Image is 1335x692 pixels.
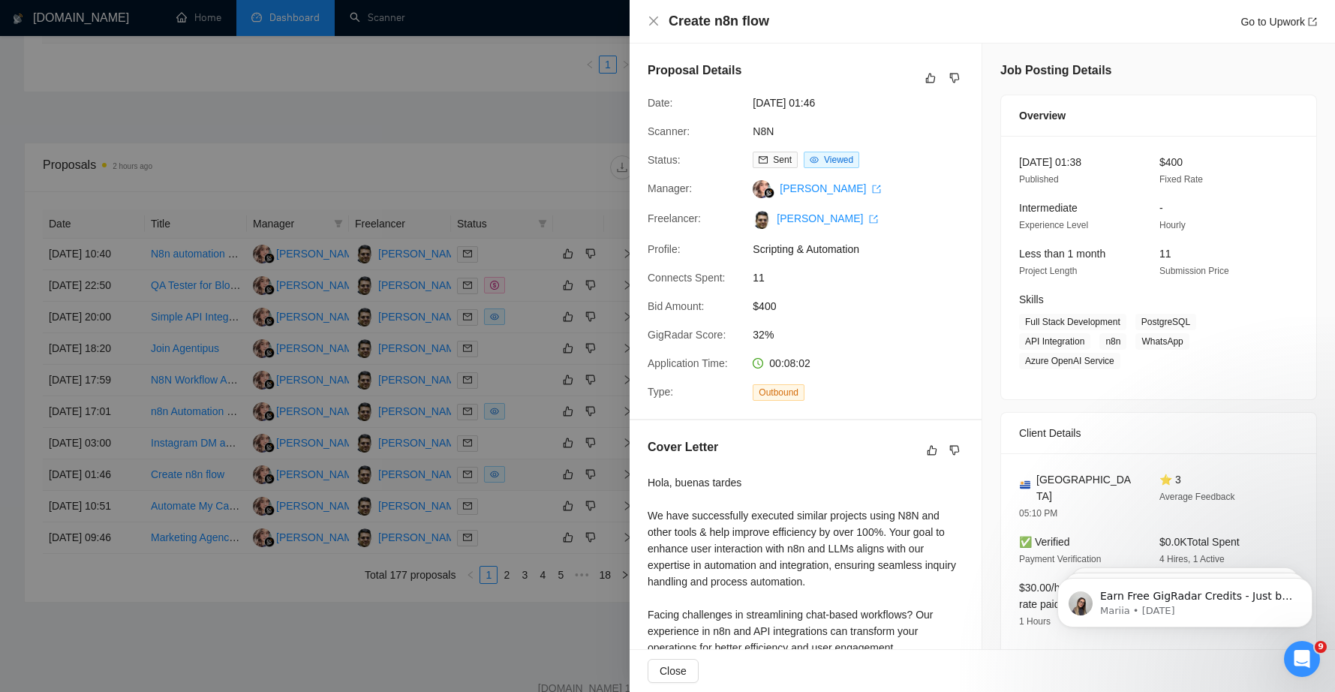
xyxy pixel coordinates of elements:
[648,212,701,224] span: Freelancer:
[648,15,660,27] span: close
[1159,492,1235,502] span: Average Feedback
[648,125,690,137] span: Scanner:
[1284,641,1320,677] iframe: Intercom live chat
[753,95,978,111] span: [DATE] 01:46
[1135,314,1196,330] span: PostgreSQL
[949,72,960,84] span: dislike
[753,125,774,137] a: N8N
[1019,353,1120,369] span: Azure OpenAI Service
[1159,474,1181,486] span: ⭐ 3
[669,12,769,31] h4: Create n8n flow
[1159,266,1229,276] span: Submission Price
[949,444,960,456] span: dislike
[1019,174,1059,185] span: Published
[1019,293,1044,305] span: Skills
[923,441,941,459] button: like
[927,444,937,456] span: like
[648,15,660,28] button: Close
[1159,174,1203,185] span: Fixed Rate
[1019,616,1051,627] span: 1 Hours
[1020,480,1030,490] img: 🇺🇾
[1019,508,1057,519] span: 05:10 PM
[648,243,681,255] span: Profile:
[648,659,699,683] button: Close
[777,212,878,224] a: [PERSON_NAME] export
[1019,266,1077,276] span: Project Length
[1099,333,1126,350] span: n8n
[824,155,853,165] span: Viewed
[1315,641,1327,653] span: 9
[753,326,978,343] span: 32%
[759,155,768,164] span: mail
[753,269,978,286] span: 11
[660,663,687,679] span: Close
[648,438,718,456] h5: Cover Letter
[648,97,672,109] span: Date:
[1019,333,1090,350] span: API Integration
[648,329,726,341] span: GigRadar Score:
[1019,413,1298,453] div: Client Details
[1019,248,1105,260] span: Less than 1 month
[1308,17,1317,26] span: export
[1019,536,1070,548] span: ✅ Verified
[764,188,774,198] img: gigradar-bm.png
[753,298,978,314] span: $400
[922,69,940,87] button: like
[753,358,763,369] span: clock-circle
[1159,156,1183,168] span: $400
[780,182,881,194] a: [PERSON_NAME] export
[753,211,771,229] img: c1iKeaDyC9pHXJQXmUk0g40TM3sE0rMXz21osXO1jjsCb16zoZlqDQBQw1TD_b2kFE
[810,155,819,164] span: eye
[773,155,792,165] span: Sent
[1019,582,1115,610] span: $30.00/hr avg hourly rate paid
[869,215,878,224] span: export
[648,154,681,166] span: Status:
[946,441,964,459] button: dislike
[946,69,964,87] button: dislike
[1019,107,1066,124] span: Overview
[1240,16,1317,28] a: Go to Upworkexport
[648,62,741,80] h5: Proposal Details
[753,384,804,401] span: Outbound
[1159,536,1240,548] span: $0.0K Total Spent
[648,357,728,369] span: Application Time:
[648,182,692,194] span: Manager:
[1019,554,1101,564] span: Payment Verification
[1159,220,1186,230] span: Hourly
[648,272,726,284] span: Connects Spent:
[1159,248,1171,260] span: 11
[1019,314,1126,330] span: Full Stack Development
[769,357,810,369] span: 00:08:02
[1019,156,1081,168] span: [DATE] 01:38
[925,72,936,84] span: like
[648,386,673,398] span: Type:
[1019,220,1088,230] span: Experience Level
[1135,333,1189,350] span: WhatsApp
[648,300,705,312] span: Bid Amount:
[753,241,978,257] span: Scripting & Automation
[1019,202,1078,214] span: Intermediate
[1159,202,1163,214] span: -
[872,185,881,194] span: export
[1035,546,1335,651] iframe: Intercom notifications message
[1000,62,1111,80] h5: Job Posting Details
[1036,471,1135,504] span: [GEOGRAPHIC_DATA]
